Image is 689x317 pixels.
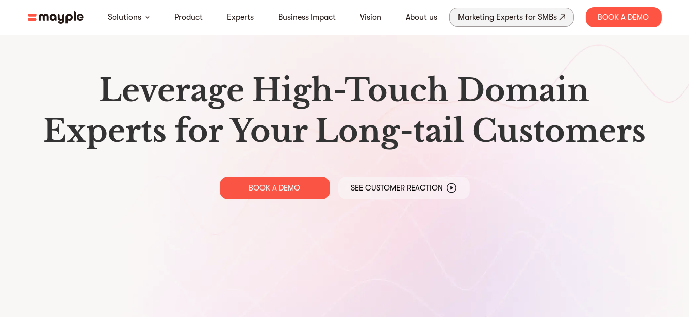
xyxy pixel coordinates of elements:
[458,10,557,24] div: Marketing Experts for SMBs
[249,183,301,193] p: BOOK A DEMO
[338,177,470,199] a: See Customer Reaction
[174,11,203,23] a: Product
[227,11,254,23] a: Experts
[586,7,662,27] div: Book A Demo
[36,70,653,151] h1: Leverage High-Touch Domain Experts for Your Long-tail Customers
[28,11,84,24] img: mayple-logo
[278,11,336,23] a: Business Impact
[449,8,574,27] a: Marketing Experts for SMBs
[406,11,437,23] a: About us
[108,11,141,23] a: Solutions
[145,16,150,19] img: arrow-down
[351,183,443,193] p: See Customer Reaction
[360,11,381,23] a: Vision
[220,177,330,199] a: BOOK A DEMO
